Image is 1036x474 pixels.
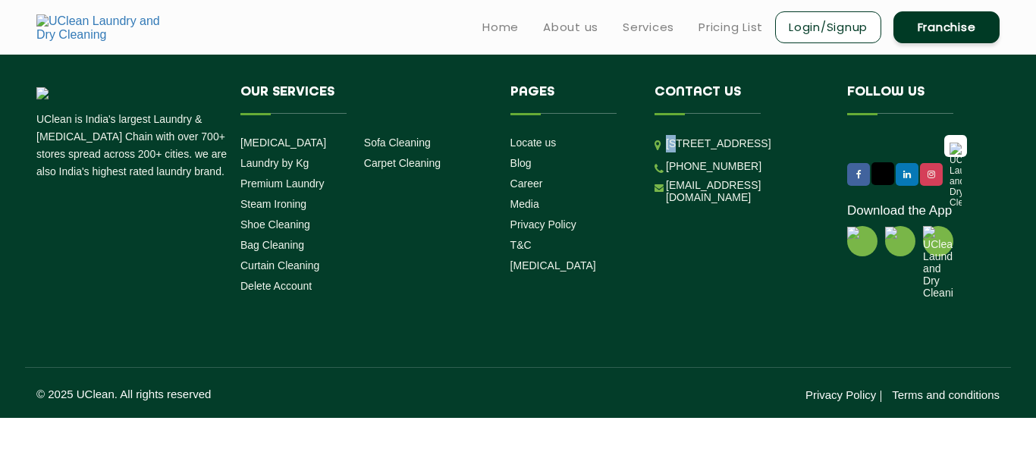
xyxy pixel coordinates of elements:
a: Home [482,18,519,36]
a: Media [510,198,539,210]
a: Login/Signup [775,11,881,43]
p: [STREET_ADDRESS] [666,135,824,152]
h4: Follow us [847,85,981,114]
a: Laundry by Kg [240,157,309,169]
a: About us [543,18,598,36]
a: Pricing List [699,18,763,36]
a: Terms and conditions [892,388,1000,401]
a: Privacy Policy [510,218,576,231]
h4: Our Services [240,85,488,114]
a: Services [623,18,674,36]
p: UClean is India's largest Laundry & [MEDICAL_DATA] Chain with over 700+ stores spread across 200+... [36,111,229,180]
img: UClean Laundry and Dry Cleaning [946,139,965,212]
a: Curtain Cleaning [240,259,319,272]
a: T&C [510,239,532,251]
a: Franchise [893,11,1000,43]
a: Carpet Cleaning [364,157,441,169]
p: © 2025 UClean. All rights reserved [36,388,518,400]
a: [PHONE_NUMBER] [666,160,761,172]
a: Blog [510,157,532,169]
img: playstoreicon.png [885,227,897,239]
a: Delete Account [240,280,312,292]
a: [EMAIL_ADDRESS][DOMAIN_NAME] [666,179,824,203]
a: Premium Laundry [240,177,325,190]
img: apple-icon.png [847,227,859,239]
img: logo.png [36,87,49,99]
a: Privacy Policy [805,388,876,401]
img: UClean Laundry and Dry Cleaning [923,226,953,299]
h4: Pages [510,85,633,114]
a: Locate us [510,137,557,149]
a: Career [510,177,543,190]
a: [MEDICAL_DATA] [510,259,596,272]
a: Sofa Cleaning [364,137,431,149]
img: UClean Laundry and Dry Cleaning [36,14,178,42]
a: Steam Ironing [240,198,306,210]
h4: Contact us [655,85,824,114]
a: [MEDICAL_DATA] [240,137,326,149]
a: Download the App [847,203,952,218]
a: Shoe Cleaning [240,218,310,231]
a: Bag Cleaning [240,239,304,251]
